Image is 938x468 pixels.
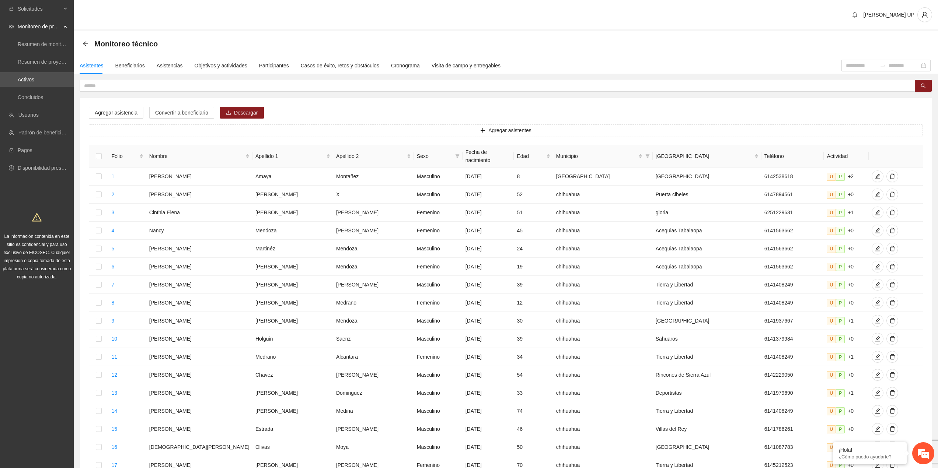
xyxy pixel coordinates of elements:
td: +0 [824,258,869,276]
span: P [836,317,845,325]
a: Disponibilidad presupuestal [18,165,81,171]
button: delete [886,261,898,272]
button: delete [886,333,898,345]
td: [DATE] [463,204,514,222]
span: Apellido 2 [336,152,405,160]
td: chihuahua [553,240,653,258]
button: delete [886,423,898,435]
span: delete [887,372,898,378]
button: edit [872,333,883,345]
span: U [827,173,836,181]
td: [PERSON_NAME] [252,294,333,312]
td: 6141563662 [761,258,824,276]
td: 6251229631 [761,204,824,222]
span: P [836,263,845,271]
span: U [827,371,836,379]
td: [PERSON_NAME] [146,294,252,312]
td: 6142538618 [761,168,824,186]
button: edit [872,423,883,435]
th: Fecha de nacimiento [463,145,514,168]
td: 39 [514,276,553,294]
button: Convertir a beneficiario [149,107,214,119]
span: Folio [111,152,137,160]
td: [DATE] [463,258,514,276]
td: Alcantara [333,348,414,366]
button: plusAgregar asistentes [89,124,923,136]
span: U [827,263,836,271]
td: 12 [514,294,553,312]
td: Sahuaros [653,330,761,348]
td: [PERSON_NAME] [333,276,414,294]
td: [PERSON_NAME] [146,186,252,204]
a: 15 [111,426,117,432]
div: Beneficiarios [115,61,145,70]
span: U [827,191,836,199]
td: [GEOGRAPHIC_DATA] [553,168,653,186]
button: edit [872,170,883,182]
div: Visita de campo y entregables [432,61,501,70]
button: edit [872,297,883,309]
td: 19 [514,258,553,276]
span: user [918,11,932,18]
span: Monitoreo técnico [94,38,158,50]
a: Resumen de monitoreo [18,41,72,47]
button: delete [886,225,898,236]
td: chihuahua [553,312,653,330]
td: chihuahua [553,348,653,366]
td: [DATE] [463,186,514,204]
td: [DATE] [463,276,514,294]
span: P [836,353,845,361]
td: 6141408249 [761,294,824,312]
td: [PERSON_NAME] [146,366,252,384]
button: delete [886,170,898,182]
td: [PERSON_NAME] [146,384,252,402]
td: Mendoza [333,312,414,330]
span: edit [872,390,883,396]
button: delete [886,315,898,327]
th: Apellido 1 [252,145,333,168]
th: Municipio [553,145,653,168]
th: Folio [108,145,146,168]
td: +0 [824,294,869,312]
span: edit [872,191,883,197]
span: P [836,371,845,379]
a: Padrón de beneficiarios [18,130,73,136]
td: [PERSON_NAME] [252,312,333,330]
span: U [827,335,836,343]
button: edit [872,369,883,381]
td: Masculino [414,240,463,258]
td: Nancy [146,222,252,240]
td: Acequias Tabalaopa [653,222,761,240]
a: Usuarios [18,112,39,118]
span: edit [872,336,883,342]
td: Martinéz [252,240,333,258]
button: delete [886,405,898,417]
a: 10 [111,336,117,342]
td: [PERSON_NAME] [146,348,252,366]
th: Edad [514,145,553,168]
div: Asistentes [80,61,104,70]
td: [PERSON_NAME] [252,204,333,222]
td: [PERSON_NAME] [252,186,333,204]
span: U [827,281,836,289]
td: 30 [514,312,553,330]
td: chihuahua [553,294,653,312]
button: edit [872,261,883,272]
td: Medrano [333,294,414,312]
button: downloadDescargar [220,107,264,119]
span: delete [887,462,898,468]
td: 24 [514,240,553,258]
span: edit [872,173,883,179]
td: [PERSON_NAME] [333,204,414,222]
a: Pagos [18,147,32,153]
span: edit [872,246,883,251]
a: 1 [111,173,114,179]
td: +0 [824,222,869,240]
span: Sexo [417,152,452,160]
td: +1 [824,348,869,366]
td: [PERSON_NAME] [252,276,333,294]
a: 6 [111,264,114,270]
span: plus [480,128,485,134]
td: +2 [824,168,869,186]
button: user [917,7,932,22]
